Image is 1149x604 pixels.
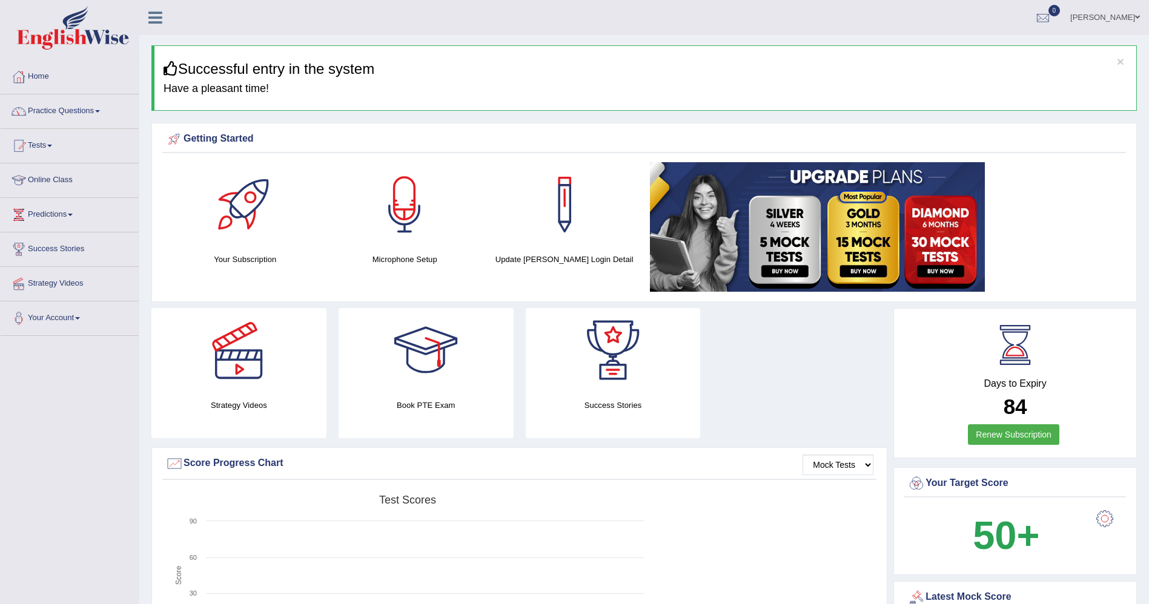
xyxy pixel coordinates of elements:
[164,61,1127,77] h3: Successful entry in the system
[1,198,139,228] a: Predictions
[1004,395,1027,418] b: 84
[190,554,197,561] text: 60
[379,494,436,506] tspan: Test scores
[165,130,1123,148] div: Getting Started
[973,513,1039,557] b: 50+
[1,301,139,332] a: Your Account
[190,517,197,525] text: 90
[171,253,319,266] h4: Your Subscription
[1117,55,1124,68] button: ×
[164,83,1127,95] h4: Have a pleasant time!
[1,129,139,159] a: Tests
[1,163,139,194] a: Online Class
[151,399,326,412] h4: Strategy Videos
[1048,5,1061,16] span: 0
[339,399,514,412] h4: Book PTE Exam
[1,232,139,263] a: Success Stories
[968,424,1059,445] a: Renew Subscription
[1,267,139,297] a: Strategy Videos
[650,162,985,292] img: small5.jpg
[526,399,701,412] h4: Success Stories
[907,378,1123,389] h4: Days to Expiry
[174,566,183,585] tspan: Score
[1,60,139,90] a: Home
[1,94,139,125] a: Practice Questions
[907,474,1123,493] div: Your Target Score
[491,253,638,266] h4: Update [PERSON_NAME] Login Detail
[331,253,478,266] h4: Microphone Setup
[165,455,873,473] div: Score Progress Chart
[190,589,197,597] text: 30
